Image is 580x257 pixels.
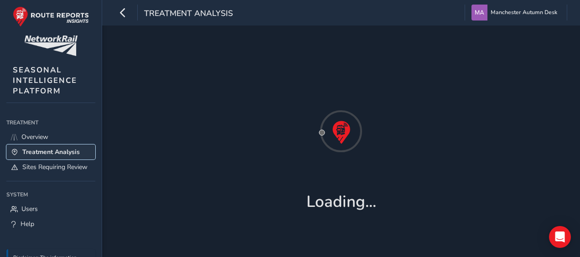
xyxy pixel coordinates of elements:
a: Overview [6,129,95,144]
img: diamond-layout [471,5,487,21]
a: Help [6,216,95,231]
div: Open Intercom Messenger [549,226,571,248]
span: Manchester Autumn Desk [491,5,557,21]
div: Treatment [6,116,95,129]
img: rr logo [13,6,89,27]
span: SEASONAL INTELLIGENCE PLATFORM [13,65,77,96]
a: Treatment Analysis [6,144,95,159]
span: Sites Requiring Review [22,163,88,171]
a: Users [6,201,95,216]
button: Manchester Autumn Desk [471,5,560,21]
h1: Loading... [306,192,376,211]
span: Overview [21,133,48,141]
div: System [6,188,95,201]
a: Sites Requiring Review [6,159,95,175]
span: Treatment Analysis [22,148,80,156]
img: customer logo [24,36,78,56]
span: Help [21,220,34,228]
span: Users [21,205,38,213]
span: Treatment Analysis [144,8,233,21]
